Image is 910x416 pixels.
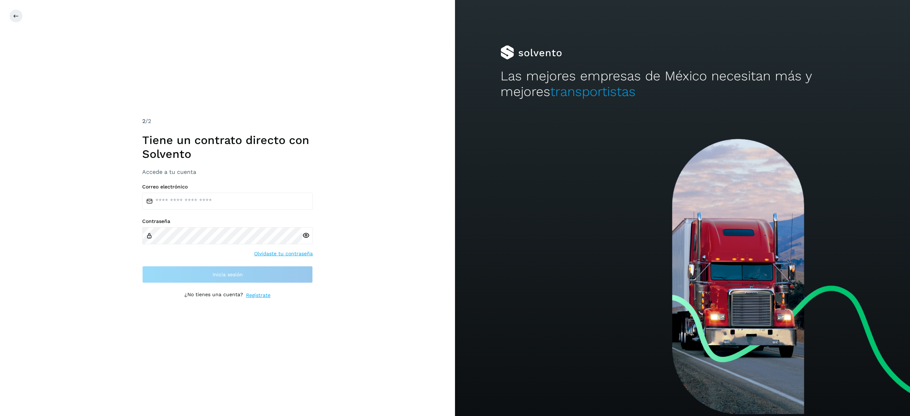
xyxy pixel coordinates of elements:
[246,292,271,299] a: Regístrate
[142,266,313,283] button: Inicia sesión
[500,68,864,100] h2: Las mejores empresas de México necesitan más y mejores
[184,292,243,299] p: ¿No tienes una cuenta?
[254,250,313,257] a: Olvidaste tu contraseña
[550,84,636,99] span: transportistas
[142,118,145,124] span: 2
[142,218,313,224] label: Contraseña
[213,272,243,277] span: Inicia sesión
[142,184,313,190] label: Correo electrónico
[142,133,313,161] h1: Tiene un contrato directo con Solvento
[142,169,313,175] h3: Accede a tu cuenta
[142,117,313,126] div: /2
